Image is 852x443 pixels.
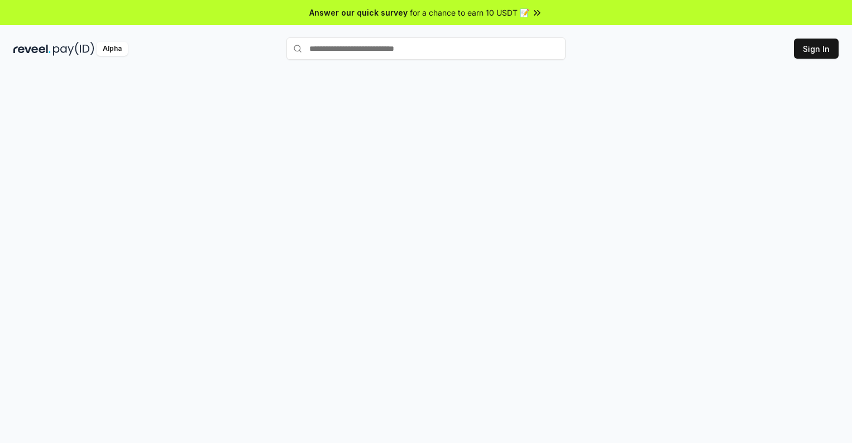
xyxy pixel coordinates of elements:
[53,42,94,56] img: pay_id
[13,42,51,56] img: reveel_dark
[309,7,408,18] span: Answer our quick survey
[794,39,839,59] button: Sign In
[410,7,529,18] span: for a chance to earn 10 USDT 📝
[97,42,128,56] div: Alpha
